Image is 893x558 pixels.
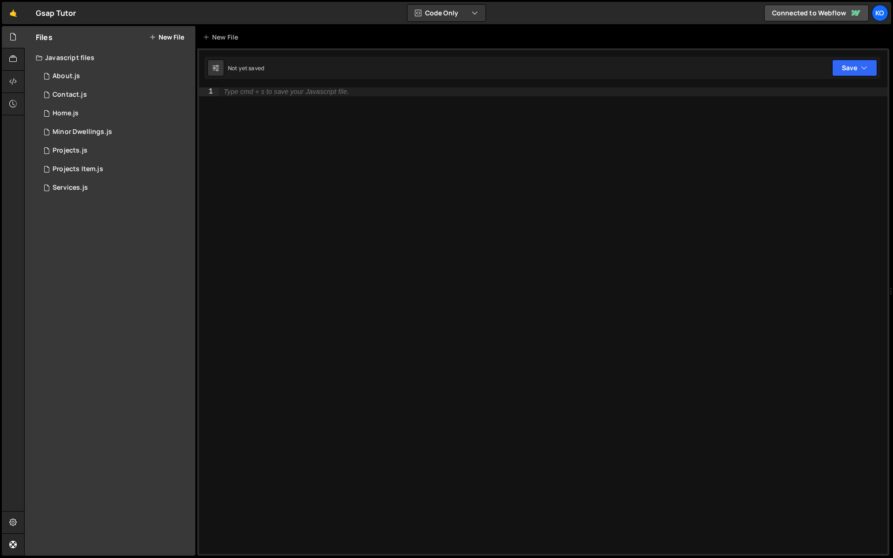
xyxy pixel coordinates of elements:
a: Ko [872,5,888,21]
div: Gsap Tutor [36,7,76,19]
div: New File [203,33,242,42]
div: 6927/43814.js [36,104,195,123]
div: 6927/43810.js [36,67,195,86]
div: Projects.js [53,146,87,155]
div: Services.js [53,184,88,192]
div: 6927/43809.js [36,86,195,104]
button: Save [832,60,877,76]
div: Projects Item.js [53,165,103,173]
div: Home.js [53,109,79,118]
a: 🤙 [2,2,25,24]
div: Minor Dwellings.js [53,128,112,136]
div: About.js [53,72,80,80]
div: 1 [199,87,219,96]
h2: Files [36,32,53,42]
div: 6927/43820.js [36,160,195,179]
div: 6927/43813.js [36,141,195,160]
div: Type cmd + s to save your Javascript file. [224,88,349,96]
button: New File [149,33,184,41]
div: Javascript files [25,48,195,67]
div: 6927/43811.js [36,123,195,141]
a: Connected to Webflow [764,5,869,21]
div: Contact.js [53,91,87,99]
div: Not yet saved [228,64,264,72]
div: 6927/43812.js [36,179,195,197]
button: Code Only [407,5,486,21]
